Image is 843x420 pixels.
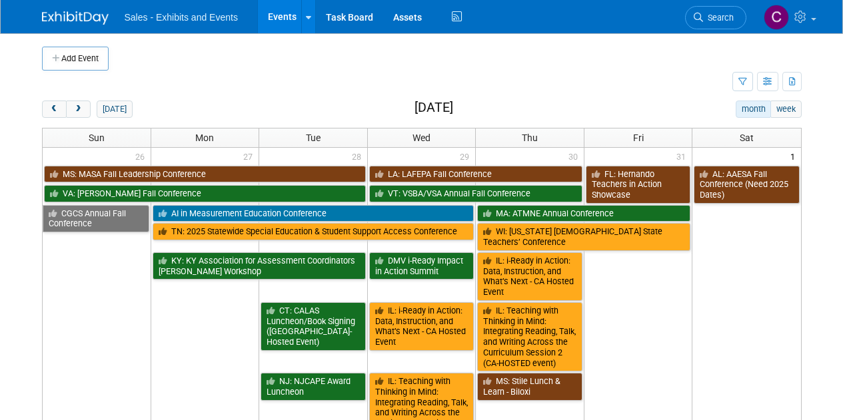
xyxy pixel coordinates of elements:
[522,132,538,143] span: Thu
[477,302,582,371] a: IL: Teaching with Thinking in Mind: Integrating Reading, Talk, and Writing Across the Curriculum ...
[134,148,151,164] span: 26
[789,148,801,164] span: 1
[415,101,453,115] h2: [DATE]
[477,223,690,250] a: WI: [US_STATE] [DEMOGRAPHIC_DATA] State Teachers’ Conference
[586,166,691,204] a: FL: Hernando Teachers in Action Showcase
[675,148,692,164] span: 31
[770,101,801,118] button: week
[740,132,754,143] span: Sat
[694,166,799,204] a: AL: AAESA Fall Conference (Need 2025 Dates)
[736,101,771,118] button: month
[764,5,789,30] img: Christine Lurz
[97,101,132,118] button: [DATE]
[413,132,430,143] span: Wed
[42,11,109,25] img: ExhibitDay
[66,101,91,118] button: next
[153,205,474,222] a: AI in Measurement Education Conference
[195,132,214,143] span: Mon
[633,132,644,143] span: Fri
[261,302,366,351] a: CT: CALAS Luncheon/Book Signing ([GEOGRAPHIC_DATA]-Hosted Event)
[567,148,584,164] span: 30
[306,132,321,143] span: Tue
[458,148,475,164] span: 29
[153,223,474,240] a: TN: 2025 Statewide Special Education & Student Support Access Conference
[42,101,67,118] button: prev
[42,47,109,71] button: Add Event
[369,302,474,351] a: IL: i-Ready in Action: Data, Instruction, and What’s Next - CA Hosted Event
[125,12,238,23] span: Sales - Exhibits and Events
[477,252,582,301] a: IL: i-Ready in Action: Data, Instruction, and What’s Next - CA Hosted Event
[369,185,582,202] a: VT: VSBA/VSA Annual Fall Conference
[242,148,259,164] span: 27
[703,13,734,23] span: Search
[369,252,474,280] a: DMV i-Ready Impact in Action Summit
[153,252,366,280] a: KY: KY Association for Assessment Coordinators [PERSON_NAME] Workshop
[369,166,582,183] a: LA: LAFEPA Fall Conference
[89,132,105,143] span: Sun
[477,205,690,222] a: MA: ATMNE Annual Conference
[261,373,366,400] a: NJ: NJCAPE Award Luncheon
[44,166,366,183] a: MS: MASA Fall Leadership Conference
[351,148,367,164] span: 28
[44,185,366,202] a: VA: [PERSON_NAME] Fall Conference
[43,205,149,232] a: CGCS Annual Fall Conference
[685,6,746,29] a: Search
[477,373,582,400] a: MS: Stile Lunch & Learn - Biloxi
